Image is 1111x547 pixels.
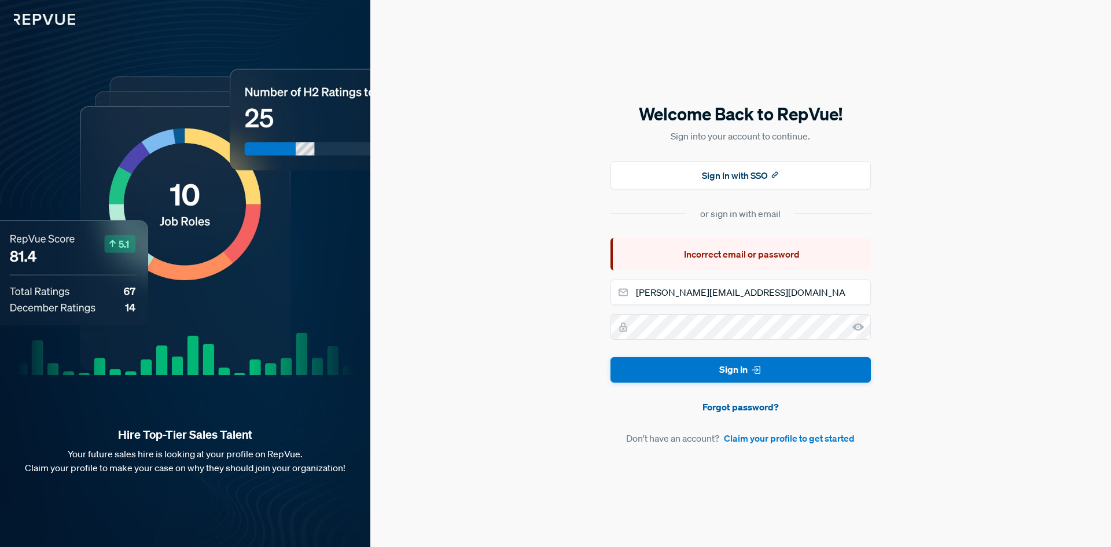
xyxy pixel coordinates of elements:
[700,207,781,221] div: or sign in with email
[610,129,871,143] p: Sign into your account to continue.
[19,447,352,475] p: Your future sales hire is looking at your profile on RepVue. Claim your profile to make your case...
[610,431,871,445] article: Don't have an account?
[610,357,871,383] button: Sign In
[610,102,871,126] h5: Welcome Back to RepVue!
[610,161,871,189] button: Sign In with SSO
[610,280,871,305] input: Email address
[19,427,352,442] strong: Hire Top-Tier Sales Talent
[610,238,871,270] div: Incorrect email or password
[610,400,871,414] a: Forgot password?
[724,431,855,445] a: Claim your profile to get started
